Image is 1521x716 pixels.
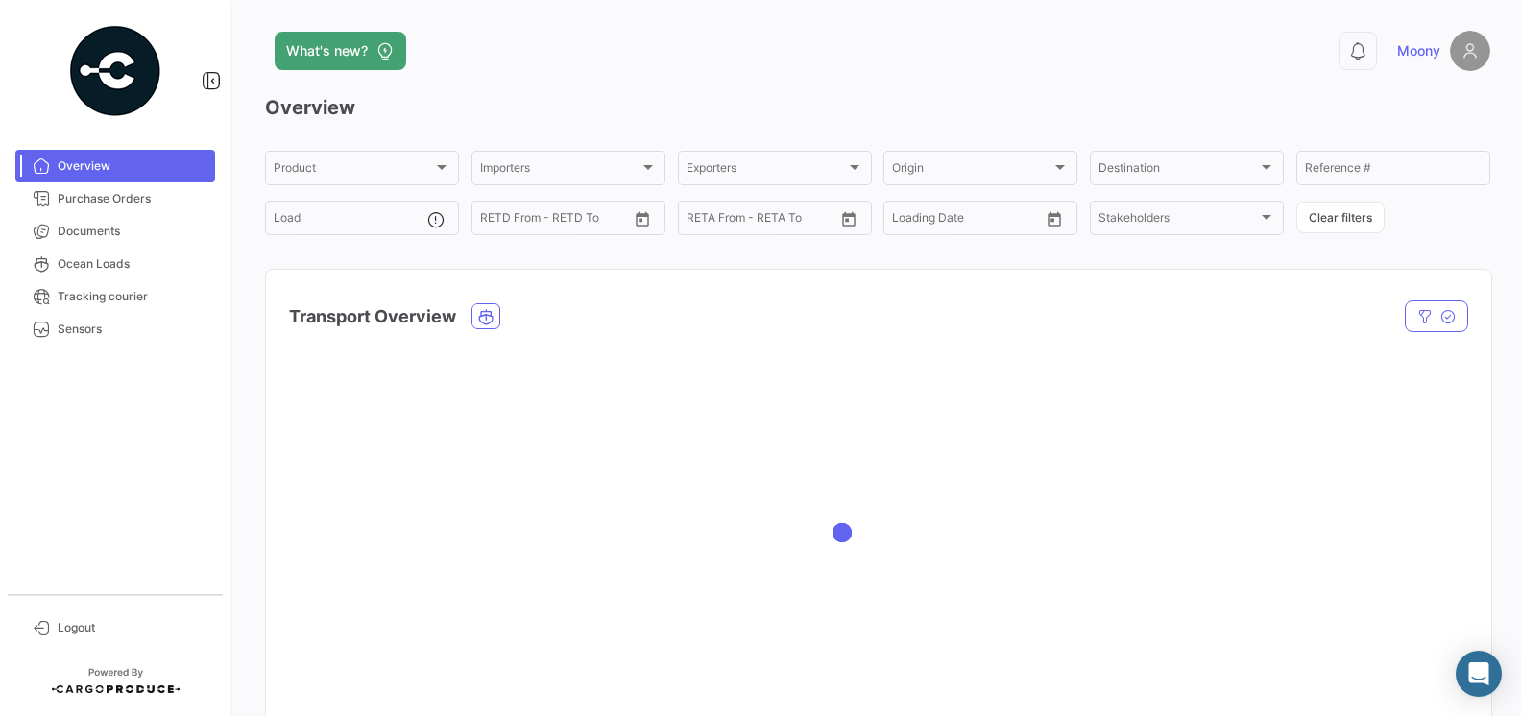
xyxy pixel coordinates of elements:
[1397,41,1440,60] span: Moony
[275,32,406,70] button: What's new?
[58,288,207,305] span: Tracking courier
[274,164,433,178] span: Product
[58,619,207,636] span: Logout
[727,214,797,227] input: To
[15,248,215,280] a: Ocean Loads
[892,164,1051,178] span: Origin
[480,214,507,227] input: From
[15,182,215,215] a: Purchase Orders
[58,190,207,207] span: Purchase Orders
[15,313,215,346] a: Sensors
[687,164,846,178] span: Exporters
[289,303,456,330] h4: Transport Overview
[520,214,591,227] input: To
[15,280,215,313] a: Tracking courier
[265,94,1490,121] h3: Overview
[15,215,215,248] a: Documents
[932,214,1002,227] input: To
[687,214,713,227] input: From
[1098,214,1258,227] span: Stakeholders
[58,255,207,273] span: Ocean Loads
[58,157,207,175] span: Overview
[58,223,207,240] span: Documents
[1098,164,1258,178] span: Destination
[1456,651,1502,697] div: Abrir Intercom Messenger
[58,321,207,338] span: Sensors
[67,23,163,119] img: powered-by.png
[1296,202,1385,233] button: Clear filters
[1040,204,1069,233] button: Open calendar
[472,304,499,328] button: Ocean
[892,214,919,227] input: From
[15,150,215,182] a: Overview
[286,41,368,60] span: What's new?
[480,164,640,178] span: Importers
[628,204,657,233] button: Open calendar
[834,204,863,233] button: Open calendar
[1450,31,1490,71] img: placeholder-user.png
